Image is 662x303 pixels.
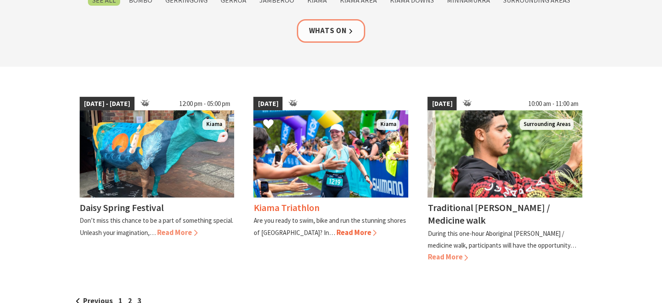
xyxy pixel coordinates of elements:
[80,216,233,236] p: Don’t miss this chance to be a part of something special. Unleash your imagination,…
[80,110,235,197] img: Dairy Cow Art
[524,97,582,111] span: 10:00 am - 11:00 am
[80,97,134,111] span: [DATE] - [DATE]
[202,119,225,130] span: Kiama
[427,229,576,249] p: During this one-hour Aboriginal [PERSON_NAME] / medicine walk, participants will have the opportu...
[253,110,408,197] img: kiamatriathlon
[336,228,376,237] span: Read More
[520,119,574,130] span: Surrounding Areas
[427,201,550,226] h4: Traditional [PERSON_NAME] / Medicine walk
[297,19,366,42] a: Whats On
[175,97,234,111] span: 12:00 pm - 05:00 pm
[80,201,164,214] h4: Daisy Spring Festival
[376,119,400,130] span: Kiama
[157,228,198,237] span: Read More
[253,216,406,236] p: Are you ready to swim, bike and run the stunning shores of [GEOGRAPHIC_DATA]? In…
[254,110,282,140] button: Click to Favourite Kiama Triathlon
[253,97,282,111] span: [DATE]
[253,97,408,263] a: [DATE] kiamatriathlon Kiama Kiama Triathlon Are you ready to swim, bike and run the stunning shor...
[427,252,468,262] span: Read More
[427,97,582,263] a: [DATE] 10:00 am - 11:00 am Surrounding Areas Traditional [PERSON_NAME] / Medicine walk During thi...
[427,97,457,111] span: [DATE]
[80,97,235,263] a: [DATE] - [DATE] 12:00 pm - 05:00 pm Dairy Cow Art Kiama Daisy Spring Festival Don’t miss this cha...
[253,201,319,214] h4: Kiama Triathlon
